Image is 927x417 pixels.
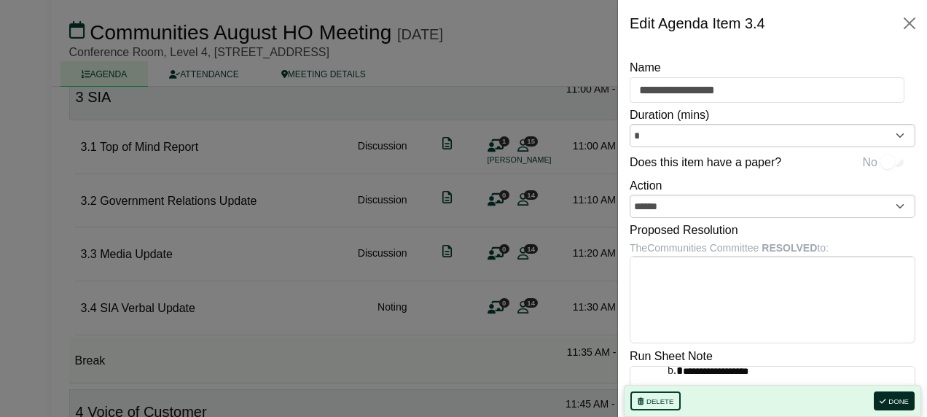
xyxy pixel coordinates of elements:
[630,240,915,256] div: The Communities Committee to:
[630,58,661,77] label: Name
[630,12,765,35] div: Edit Agenda Item 3.4
[874,391,915,410] button: Done
[630,221,738,240] label: Proposed Resolution
[630,106,709,125] label: Duration (mins)
[863,153,877,172] span: No
[630,347,713,366] label: Run Sheet Note
[630,153,781,172] label: Does this item have a paper?
[630,176,662,195] label: Action
[762,242,817,254] b: RESOLVED
[898,12,921,35] button: Close
[630,391,681,410] button: Delete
